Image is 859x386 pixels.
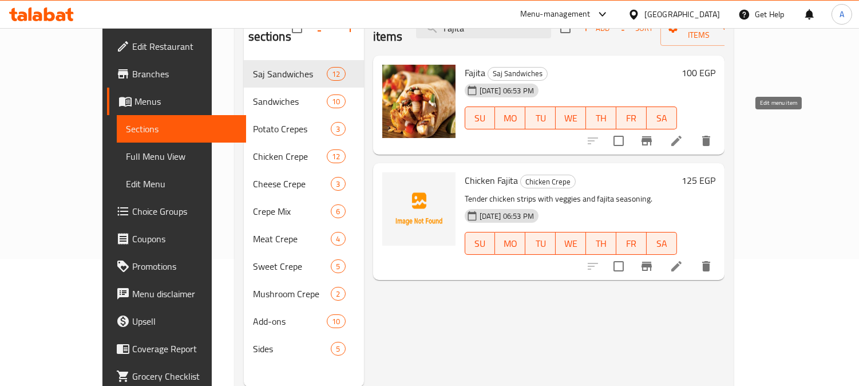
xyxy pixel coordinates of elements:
[132,369,237,383] span: Grocery Checklist
[244,115,364,143] div: Potato Crepes3
[382,172,456,246] img: Chicken Fajita
[647,232,677,255] button: SA
[244,335,364,363] div: Sides5
[556,107,586,129] button: WE
[525,232,556,255] button: TU
[560,235,581,252] span: WE
[556,232,586,255] button: WE
[253,204,331,218] span: Crepe Mix
[253,232,331,246] span: Meat Crepe
[253,177,331,191] span: Cheese Crepe
[470,235,491,252] span: SU
[465,64,485,81] span: Fajita
[117,143,246,170] a: Full Menu View
[331,204,345,218] div: items
[607,129,631,153] span: Select to update
[244,308,364,335] div: Add-ons10
[530,235,551,252] span: TU
[244,56,364,367] nav: Menu sections
[248,11,292,45] h2: Menu sections
[331,342,345,356] div: items
[465,107,496,129] button: SU
[253,122,331,136] div: Potato Crepes
[327,96,345,107] span: 10
[633,253,660,280] button: Branch-specific-item
[520,175,576,188] div: Chicken Crepe
[692,253,720,280] button: delete
[253,94,327,108] span: Sandwiches
[244,253,364,280] div: Sweet Crepe5
[331,177,345,191] div: items
[382,65,456,138] img: Fajita
[327,316,345,327] span: 10
[475,85,539,96] span: [DATE] 06:53 PM
[107,225,246,253] a: Coupons
[586,232,616,255] button: TH
[107,280,246,308] a: Menu disclaimer
[244,88,364,115] div: Sandwiches10
[525,107,556,129] button: TU
[244,198,364,225] div: Crepe Mix6
[253,149,327,163] span: Chicken Crepe
[331,124,345,135] span: 3
[591,235,612,252] span: TH
[465,192,677,206] p: Tender chicken strips with veggies and fajita seasoning.
[521,175,575,188] span: Chicken Crepe
[331,287,345,301] div: items
[560,110,581,127] span: WE
[500,110,521,127] span: MO
[132,40,237,53] span: Edit Restaurant
[331,234,345,245] span: 4
[495,232,525,255] button: MO
[607,254,631,278] span: Select to update
[331,206,345,217] span: 6
[253,259,331,273] span: Sweet Crepe
[670,259,683,273] a: Edit menu item
[132,259,237,273] span: Promotions
[647,107,677,129] button: SA
[117,170,246,198] a: Edit Menu
[488,67,548,81] div: Saj Sandwiches
[633,127,660,155] button: Branch-specific-item
[107,33,246,60] a: Edit Restaurant
[327,94,345,108] div: items
[126,177,237,191] span: Edit Menu
[616,232,647,255] button: FR
[682,172,715,188] h6: 125 EGP
[107,253,246,280] a: Promotions
[253,314,327,328] span: Add-ons
[327,69,345,80] span: 12
[327,314,345,328] div: items
[586,107,616,129] button: TH
[331,179,345,190] span: 3
[651,110,672,127] span: SA
[327,67,345,81] div: items
[126,149,237,163] span: Full Menu View
[331,344,345,355] span: 5
[132,232,237,246] span: Coupons
[244,225,364,253] div: Meat Crepe4
[488,67,547,80] span: Saj Sandwiches
[253,342,331,356] span: Sides
[616,107,647,129] button: FR
[465,172,518,189] span: Chicken Fajita
[591,110,612,127] span: TH
[465,232,496,255] button: SU
[530,110,551,127] span: TU
[107,308,246,335] a: Upsell
[327,149,345,163] div: items
[132,314,237,328] span: Upsell
[107,88,246,115] a: Menus
[126,122,237,136] span: Sections
[475,211,539,222] span: [DATE] 06:53 PM
[470,110,491,127] span: SU
[253,287,331,301] span: Mushroom Crepe
[651,235,672,252] span: SA
[244,280,364,308] div: Mushroom Crepe2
